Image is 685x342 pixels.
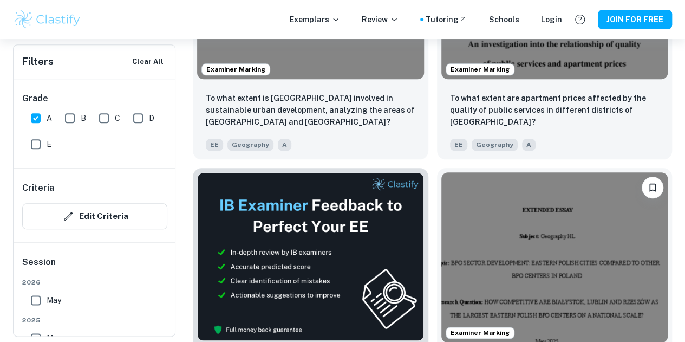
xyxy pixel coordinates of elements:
span: C [115,112,120,124]
span: D [149,112,154,124]
span: EE [450,139,467,151]
p: To what extent are apartment prices affected by the quality of public services in different distr... [450,92,660,128]
span: Examiner Marking [446,328,514,338]
a: Tutoring [426,14,467,25]
span: 2026 [22,278,167,287]
p: To what extent is Frankfurt involved in sustainable urban development, analyzing the areas of Rie... [206,92,415,128]
button: Clear All [129,54,166,70]
span: Geography [472,139,518,151]
span: A [47,112,52,124]
a: Schools [489,14,519,25]
h6: Filters [22,54,54,69]
button: JOIN FOR FREE [598,10,672,29]
span: B [81,112,86,124]
a: Login [541,14,562,25]
p: Review [362,14,399,25]
span: 2025 [22,315,167,325]
span: Geography [227,139,273,151]
span: May [47,294,61,306]
button: Help and Feedback [571,10,589,29]
span: E [47,138,51,150]
h6: Session [22,256,167,278]
span: Examiner Marking [446,64,514,74]
span: A [278,139,291,151]
img: Thumbnail [197,172,424,341]
span: EE [206,139,223,151]
h6: Criteria [22,182,54,195]
h6: Grade [22,92,167,105]
button: Please log in to bookmark exemplars [642,177,663,198]
span: Examiner Marking [202,64,270,74]
span: A [522,139,536,151]
img: Clastify logo [13,9,82,30]
p: Exemplars [290,14,340,25]
button: Edit Criteria [22,203,167,229]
